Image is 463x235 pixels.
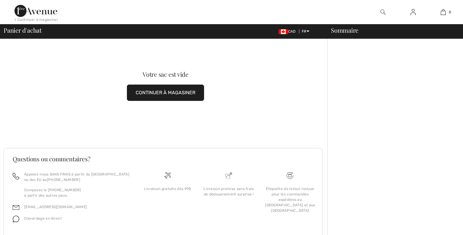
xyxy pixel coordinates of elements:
img: Mes infos [411,8,416,16]
div: Étiquette de retour incluse pour les commandes expédiées au [GEOGRAPHIC_DATA] et aux [GEOGRAPHIC_... [264,186,316,213]
img: 1ère Avenue [14,5,57,17]
div: Livraison promise sans frais de dédouanement surprise ! [203,186,254,197]
p: Appelez-nous SANS FRAIS à partir du [GEOGRAPHIC_DATA] ou des EU au [24,172,130,182]
img: call [13,173,19,179]
img: Livraison gratuite dès 99$ [287,172,293,179]
p: Composez le [PHONE_NUMBER] à partir des autres pays. [24,187,130,198]
span: Panier d'achat [4,27,42,33]
div: Livraison gratuite dès 99$ [142,186,193,192]
h3: Questions ou commentaires? [13,156,313,162]
span: FR [302,29,309,34]
div: Votre sac est vide [20,71,311,77]
img: recherche [380,8,386,16]
img: Canadian Dollar [279,29,288,34]
span: CAD [279,29,298,34]
button: CONTINUER À MAGASINER [127,85,204,101]
img: email [13,204,19,211]
div: Sommaire [324,27,459,33]
img: Livraison gratuite dès 99$ [164,172,171,179]
a: [PHONE_NUMBER] [47,178,80,182]
img: chat [13,216,19,222]
a: 0 [428,8,458,16]
span: 0 [449,9,451,15]
a: Se connecter [406,8,420,16]
a: [EMAIL_ADDRESS][DOMAIN_NAME] [24,205,87,209]
img: Mon panier [441,8,446,16]
img: Livraison promise sans frais de dédouanement surprise&nbsp;! [225,172,232,179]
span: Clavardage en direct [24,216,62,221]
div: < Continuer à magasiner [14,17,58,22]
